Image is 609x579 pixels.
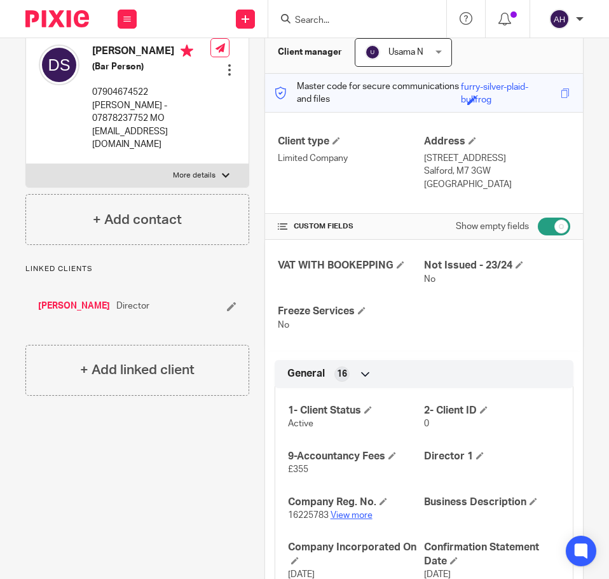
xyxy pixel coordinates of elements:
div: furry-silver-plaid-bullfrog [461,81,558,95]
span: Usama N [388,48,423,57]
p: [EMAIL_ADDRESS][DOMAIN_NAME] [92,125,210,151]
input: Search [294,15,408,27]
h4: Address [424,135,570,148]
h4: Director 1 [424,450,560,463]
span: 16 [337,368,347,380]
p: Master code for secure communications and files [275,80,461,106]
p: Linked clients [25,264,249,274]
p: 07904674522 [PERSON_NAME] - 07878237752 MO [92,86,210,125]
span: [DATE] [424,570,451,579]
span: General [287,367,325,380]
img: Pixie [25,10,89,27]
span: No [278,321,289,330]
h4: Freeze Services [278,305,424,318]
h5: (Bar Person) [92,60,210,73]
h4: Confirmation Statement Date [424,541,560,568]
span: [DATE] [288,570,315,579]
img: svg%3E [549,9,570,29]
p: [GEOGRAPHIC_DATA] [424,178,570,191]
span: Active [288,419,313,428]
i: Primary [181,45,193,57]
h4: + Add contact [93,210,182,230]
p: Salford, M7 3GW [424,165,570,178]
img: svg%3E [39,45,79,85]
h4: CUSTOM FIELDS [278,221,424,232]
h4: [PERSON_NAME] [92,45,210,60]
h4: Company Reg. No. [288,496,424,509]
h4: 2- Client ID [424,404,560,417]
h4: Not Issued - 23/24 [424,259,570,272]
h4: VAT WITH BOOKEPPING [278,259,424,272]
span: No [424,275,435,284]
h4: 1- Client Status [288,404,424,417]
span: 16225783 [288,511,329,520]
span: 0 [424,419,429,428]
p: More details [173,171,216,181]
img: svg%3E [365,45,380,60]
h4: + Add linked client [80,360,195,380]
p: Limited Company [278,152,424,165]
h4: Company Incorporated On [288,541,424,568]
a: View more [331,511,373,520]
span: Director [116,300,149,312]
label: Show empty fields [456,220,529,233]
h4: Client type [278,135,424,148]
span: £355 [288,465,308,474]
h4: 9-Accountancy Fees [288,450,424,463]
h4: Business Description [424,496,560,509]
h3: Client manager [278,46,342,59]
p: [STREET_ADDRESS] [424,152,570,165]
a: [PERSON_NAME] [38,300,110,312]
